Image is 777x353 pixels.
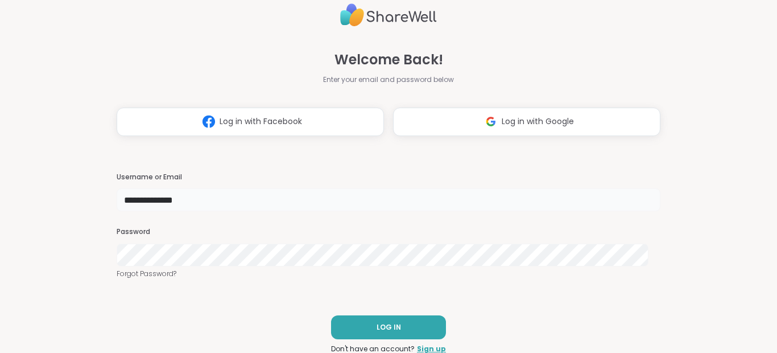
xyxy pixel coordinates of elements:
[377,322,401,333] span: LOG IN
[220,116,302,128] span: Log in with Facebook
[480,111,502,132] img: ShareWell Logomark
[323,75,454,85] span: Enter your email and password below
[331,315,446,339] button: LOG IN
[334,50,443,70] span: Welcome Back!
[393,108,660,136] button: Log in with Google
[198,111,220,132] img: ShareWell Logomark
[117,108,384,136] button: Log in with Facebook
[117,173,660,182] h3: Username or Email
[117,269,660,279] a: Forgot Password?
[502,116,574,128] span: Log in with Google
[117,227,660,237] h3: Password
